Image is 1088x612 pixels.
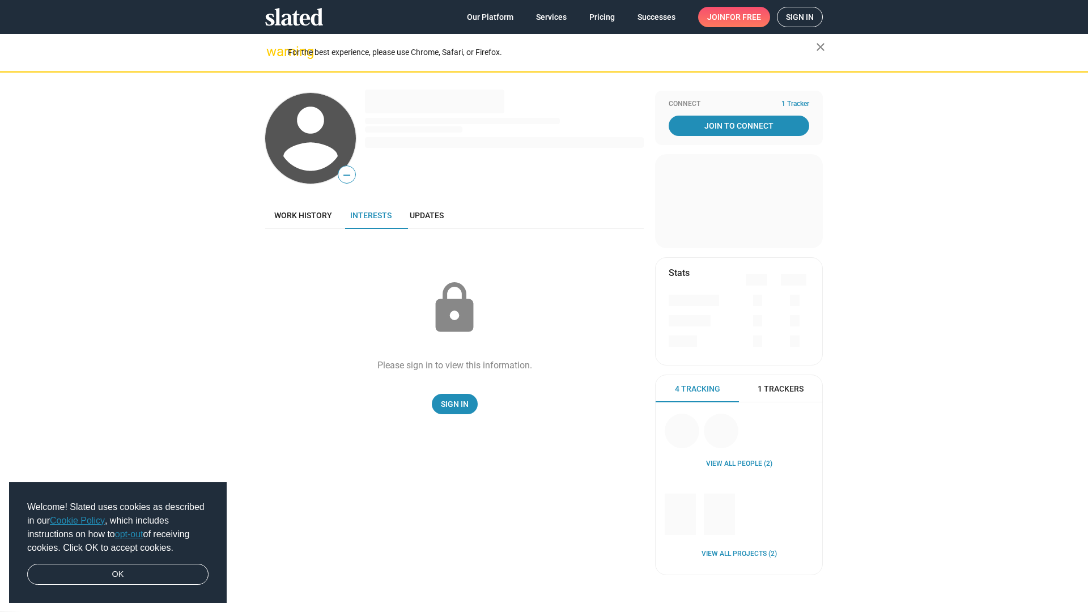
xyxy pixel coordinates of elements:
[777,7,823,27] a: Sign in
[9,482,227,603] div: cookieconsent
[669,100,809,109] div: Connect
[675,384,720,394] span: 4 Tracking
[671,116,807,136] span: Join To Connect
[377,359,532,371] div: Please sign in to view this information.
[338,168,355,182] span: —
[265,202,341,229] a: Work history
[288,45,816,60] div: For the best experience, please use Chrome, Safari, or Firefox.
[27,564,209,585] a: dismiss cookie message
[725,7,761,27] span: for free
[637,7,675,27] span: Successes
[781,100,809,109] span: 1 Tracker
[527,7,576,27] a: Services
[432,394,478,414] a: Sign In
[50,516,105,525] a: Cookie Policy
[702,550,777,559] a: View all Projects (2)
[410,211,444,220] span: Updates
[401,202,453,229] a: Updates
[458,7,522,27] a: Our Platform
[698,7,770,27] a: Joinfor free
[706,460,772,469] a: View all People (2)
[628,7,685,27] a: Successes
[669,116,809,136] a: Join To Connect
[274,211,332,220] span: Work history
[786,7,814,27] span: Sign in
[426,280,483,337] mat-icon: lock
[441,394,469,414] span: Sign In
[467,7,513,27] span: Our Platform
[350,211,392,220] span: Interests
[580,7,624,27] a: Pricing
[669,267,690,279] mat-card-title: Stats
[266,45,280,58] mat-icon: warning
[589,7,615,27] span: Pricing
[814,40,827,54] mat-icon: close
[341,202,401,229] a: Interests
[758,384,804,394] span: 1 Trackers
[707,7,761,27] span: Join
[536,7,567,27] span: Services
[27,500,209,555] span: Welcome! Slated uses cookies as described in our , which includes instructions on how to of recei...
[115,529,143,539] a: opt-out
